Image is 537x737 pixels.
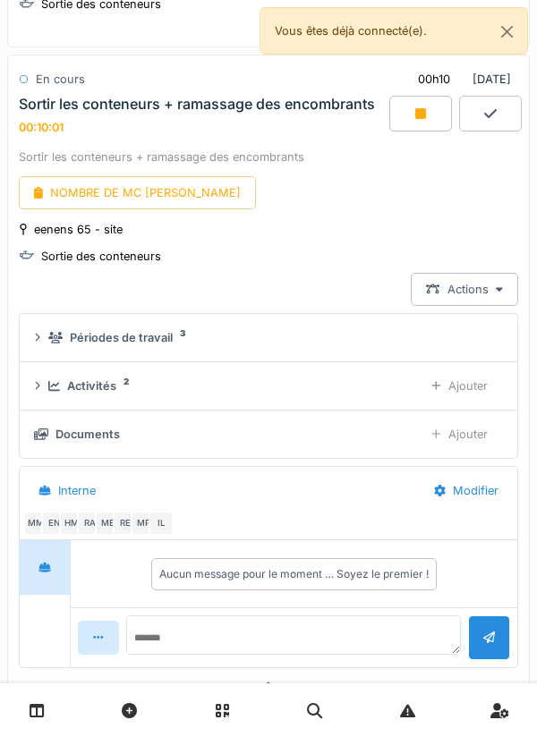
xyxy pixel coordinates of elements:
summary: DocumentsAjouter [27,418,510,451]
div: Modifier [419,474,514,507]
summary: Périodes de travail3 [27,321,510,354]
div: EN [41,511,66,536]
div: Vous êtes déjà connecté(e). [260,7,528,55]
div: En cours [36,71,85,88]
div: MM [23,511,48,536]
div: HM [59,511,84,536]
div: RA [77,511,102,536]
summary: Activités2Ajouter [27,369,510,402]
div: Sortir les conteneurs + ramassage des encombrants [19,148,518,165]
div: Activités [67,377,116,394]
div: 00:10:01 [19,121,64,134]
div: Ajouter [416,418,503,451]
div: [DATE] [403,63,518,96]
div: Sortie des conteneurs [41,248,161,265]
div: Actions [411,273,518,306]
div: MP [131,511,156,536]
div: Aucun message pour le moment … Soyez le premier ! [159,566,429,582]
div: Interne [58,482,96,499]
div: Périodes de travail [70,329,173,346]
div: Sortir les conteneurs + ramassage des encombrants [19,96,375,113]
div: NOMBRE DE MC [PERSON_NAME] [19,176,256,209]
div: 00h10 [418,71,450,88]
div: ME [95,511,120,536]
div: eenens 65 - site [34,221,123,238]
button: Close [487,8,527,55]
div: Ajouter [416,369,503,402]
div: RE [113,511,138,536]
div: IL [149,511,174,536]
div: Documents [55,426,120,443]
